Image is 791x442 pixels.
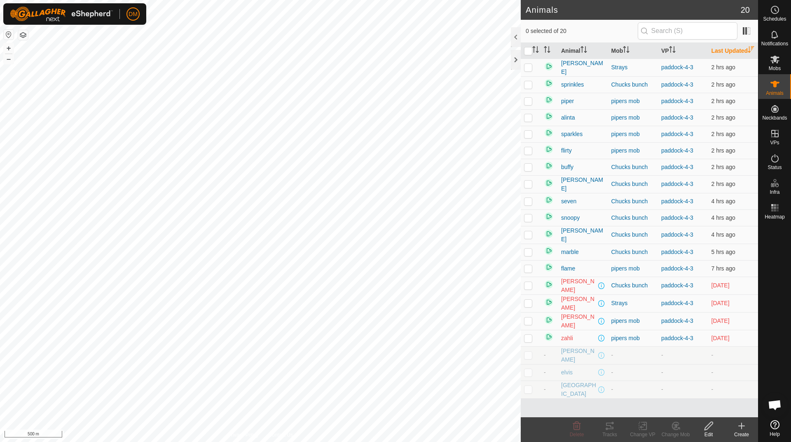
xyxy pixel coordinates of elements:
th: Mob [608,43,658,59]
button: – [4,54,14,64]
span: marble [561,248,579,256]
img: returning on [544,61,554,71]
img: returning on [544,111,554,121]
p-sorticon: Activate to sort [669,47,676,54]
a: paddock-4-3 [661,265,693,272]
img: returning on [544,78,554,88]
p-sorticon: Activate to sort [532,47,539,54]
span: seven [561,197,576,206]
img: returning on [544,297,554,307]
span: - [711,386,714,393]
div: - [611,351,655,360]
a: paddock-4-3 [661,249,693,255]
span: - [544,369,546,376]
a: paddock-4-3 [661,198,693,205]
span: - [711,352,714,358]
span: [GEOGRAPHIC_DATA] [561,381,597,398]
span: - [544,352,546,358]
img: returning on [544,229,554,239]
a: paddock-4-3 [661,231,693,238]
p-sorticon: Activate to sort [544,47,550,54]
span: Animals [766,91,784,96]
span: 3 Oct 2025, 9:36 am [711,98,735,104]
app-display-virtual-paddock-transition: - [661,386,663,393]
div: Tracks [593,431,626,438]
th: Animal [558,43,608,59]
span: VPs [770,140,779,145]
div: Chucks bunch [611,197,655,206]
a: Help [758,417,791,440]
img: returning on [544,95,554,105]
span: 20 [741,4,750,16]
a: paddock-4-3 [661,335,693,341]
span: piper [561,97,574,106]
span: alinta [561,113,575,122]
div: pipers mob [611,130,655,139]
div: Change VP [626,431,659,438]
div: Create [725,431,758,438]
span: Mobs [769,66,781,71]
span: Delete [570,432,584,437]
div: Chucks bunch [611,230,655,239]
span: [PERSON_NAME] [561,313,597,330]
span: [PERSON_NAME] [561,226,605,244]
img: returning on [544,262,554,272]
th: VP [658,43,708,59]
span: 2 Oct 2025, 1:06 am [711,300,730,306]
span: 2 Oct 2025, 8:06 am [711,282,730,289]
div: - [611,385,655,394]
span: elvis [561,368,573,377]
p-sorticon: Activate to sort [623,47,630,54]
a: paddock-4-3 [661,181,693,187]
span: 3 Oct 2025, 9:36 am [711,131,735,137]
span: Help [770,432,780,437]
span: 3 Oct 2025, 7:06 am [711,198,735,205]
img: returning on [544,315,554,325]
div: Strays [611,63,655,72]
div: Chucks bunch [611,163,655,172]
div: pipers mob [611,97,655,106]
div: Edit [692,431,725,438]
span: 3 Oct 2025, 9:36 am [711,181,735,187]
span: 3 Oct 2025, 4:36 am [711,265,735,272]
span: [PERSON_NAME] [561,176,605,193]
div: pipers mob [611,113,655,122]
div: Chucks bunch [611,180,655,188]
span: 3 Oct 2025, 9:36 am [711,64,735,71]
button: Map Layers [18,30,28,40]
span: [PERSON_NAME] [561,59,605,76]
div: - [611,368,655,377]
span: DM [129,10,138,19]
div: pipers mob [611,317,655,325]
span: Heatmap [765,214,785,219]
span: 3 Oct 2025, 9:36 am [711,164,735,170]
div: Chucks bunch [611,281,655,290]
app-display-virtual-paddock-transition: - [661,369,663,376]
button: Reset Map [4,30,14,40]
p-sorticon: Activate to sort [748,47,754,54]
input: Search (S) [638,22,737,40]
span: flame [561,264,575,273]
a: paddock-4-3 [661,81,693,88]
span: 3 Oct 2025, 6:36 am [711,249,735,255]
span: 3 Oct 2025, 9:36 am [711,114,735,121]
span: sprinkles [561,80,584,89]
span: Schedules [763,16,786,21]
th: Last Updated [708,43,758,59]
span: zahli [561,334,573,343]
a: paddock-4-3 [661,114,693,121]
p-sorticon: Activate to sort [580,47,587,54]
div: Chucks bunch [611,214,655,222]
div: pipers mob [611,334,655,343]
h2: Animals [526,5,741,15]
div: pipers mob [611,146,655,155]
img: returning on [544,178,554,188]
a: paddock-4-3 [661,131,693,137]
span: 1 Oct 2025, 3:06 pm [711,335,730,341]
span: - [711,369,714,376]
a: Contact Us [269,431,293,439]
a: paddock-4-3 [661,164,693,170]
span: Neckbands [762,115,787,120]
app-display-virtual-paddock-transition: - [661,352,663,358]
div: Open chat [763,393,787,417]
